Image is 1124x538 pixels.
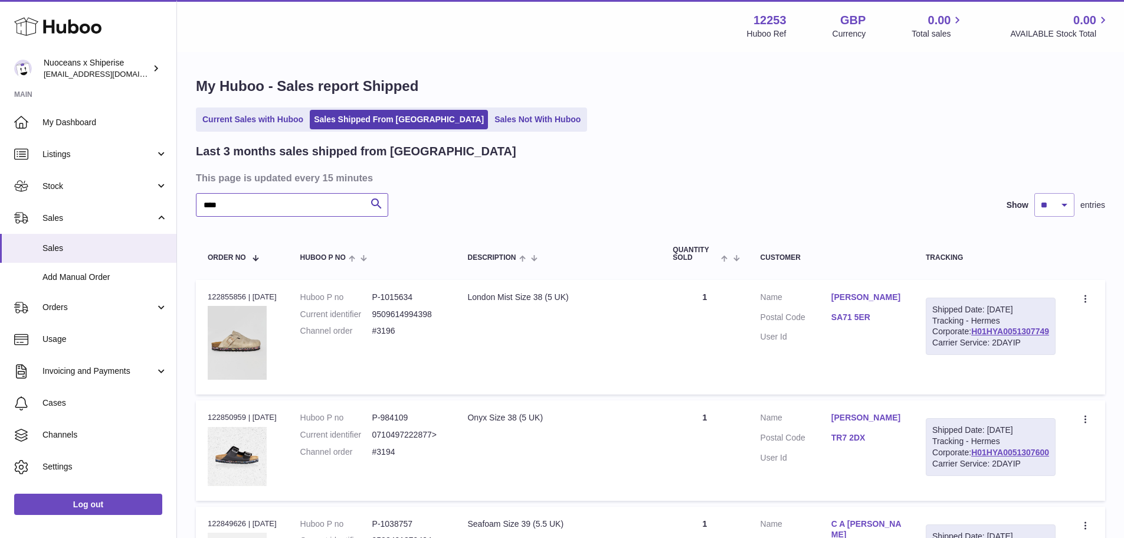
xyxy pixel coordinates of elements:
[467,292,649,303] div: London Mist Size 38 (5 UK)
[831,412,902,423] a: [PERSON_NAME]
[42,243,168,254] span: Sales
[300,446,372,458] dt: Channel order
[42,461,168,472] span: Settings
[971,327,1049,336] a: H01HYA0051307749
[208,519,277,529] div: 122849626 | [DATE]
[42,366,155,377] span: Invoicing and Payments
[753,12,787,28] strong: 12253
[14,60,32,77] img: internalAdmin-12253@internal.huboo.com
[747,28,787,40] div: Huboo Ref
[372,292,444,303] dd: P-1015634
[44,57,150,80] div: Nuoceans x Shiperise
[661,280,748,394] td: 1
[932,304,1049,315] div: Shipped Date: [DATE]
[208,306,267,380] img: 122531730822667.png
[44,69,173,79] span: [EMAIL_ADDRESS][DOMAIN_NAME]
[840,12,866,28] strong: GBP
[761,331,831,343] dt: User Id
[372,519,444,530] dd: P-1038757
[1010,12,1110,40] a: 0.00 AVAILABLE Stock Total
[932,458,1049,469] div: Carrier Service: 2DAYIP
[1007,200,1028,211] label: Show
[467,412,649,423] div: Onyx Size 38 (5 UK)
[310,110,488,129] a: Sales Shipped From [GEOGRAPHIC_DATA]
[661,400,748,500] td: 1
[926,418,1056,476] div: Tracking - Hermes Corporate:
[300,309,372,320] dt: Current identifier
[300,429,372,441] dt: Current identifier
[372,412,444,423] dd: P-984109
[196,77,1105,96] h1: My Huboo - Sales report Shipped
[208,412,277,423] div: 122850959 | [DATE]
[831,432,902,444] a: TR7 2DX
[372,429,444,441] dd: 0710497222877>
[300,325,372,337] dt: Channel order
[208,427,267,486] img: 122531729086489.png
[198,110,307,129] a: Current Sales with Huboo
[372,309,444,320] dd: 9509614994398
[196,171,1102,184] h3: This page is updated every 15 minutes
[673,246,718,262] span: Quantity Sold
[761,312,831,326] dt: Postal Code
[831,312,902,323] a: SA71 5ER
[912,12,964,40] a: 0.00 Total sales
[300,254,346,262] span: Huboo P no
[196,144,516,159] h2: Last 3 months sales shipped from [GEOGRAPHIC_DATA]
[1073,12,1096,28] span: 0.00
[467,519,649,530] div: Seafoam Size 39 (5.5 UK)
[300,292,372,303] dt: Huboo P no
[926,254,1056,262] div: Tracking
[831,292,902,303] a: [PERSON_NAME]
[300,519,372,530] dt: Huboo P no
[761,292,831,306] dt: Name
[42,272,168,283] span: Add Manual Order
[300,412,372,423] dt: Huboo P no
[932,425,1049,436] div: Shipped Date: [DATE]
[761,452,831,464] dt: User Id
[761,254,902,262] div: Customer
[932,337,1049,348] div: Carrier Service: 2DAYIP
[42,429,168,441] span: Channels
[42,181,155,192] span: Stock
[833,28,866,40] div: Currency
[42,302,155,313] span: Orders
[208,292,277,302] div: 122855856 | [DATE]
[208,254,246,262] span: Order No
[1010,28,1110,40] span: AVAILABLE Stock Total
[971,448,1049,457] a: H01HYA0051307600
[926,298,1056,356] div: Tracking - Hermes Corporate:
[467,254,516,262] span: Description
[928,12,951,28] span: 0.00
[761,412,831,426] dt: Name
[42,397,168,409] span: Cases
[490,110,585,129] a: Sales Not With Huboo
[42,213,155,224] span: Sales
[912,28,964,40] span: Total sales
[42,149,155,160] span: Listings
[372,446,444,458] dd: #3194
[761,432,831,446] dt: Postal Code
[1080,200,1105,211] span: entries
[42,334,168,345] span: Usage
[14,494,162,515] a: Log out
[42,117,168,128] span: My Dashboard
[372,325,444,337] dd: #3196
